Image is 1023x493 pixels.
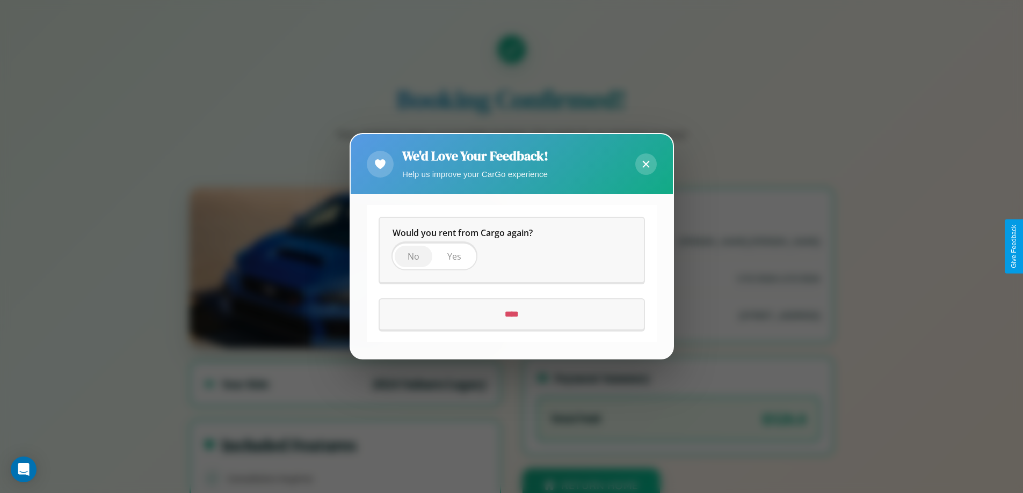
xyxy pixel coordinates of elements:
[447,251,461,263] span: Yes
[11,457,37,482] div: Open Intercom Messenger
[402,167,548,181] p: Help us improve your CarGo experience
[408,251,419,263] span: No
[1010,225,1018,268] div: Give Feedback
[393,227,533,239] span: Would you rent from Cargo again?
[402,147,548,165] h2: We'd Love Your Feedback!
